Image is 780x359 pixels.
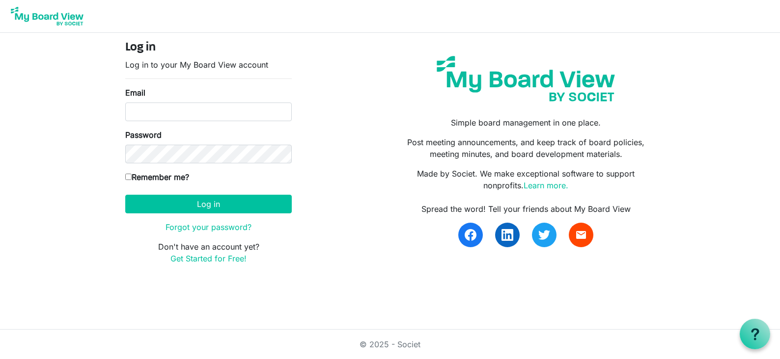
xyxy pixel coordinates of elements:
[524,180,568,190] a: Learn more.
[125,129,162,141] label: Password
[125,87,145,99] label: Email
[569,223,593,247] a: email
[501,229,513,241] img: linkedin.svg
[360,339,420,349] a: © 2025 - Societ
[125,241,292,264] p: Don't have an account yet?
[397,168,655,191] p: Made by Societ. We make exceptional software to support nonprofits.
[397,203,655,215] div: Spread the word! Tell your friends about My Board View
[575,229,587,241] span: email
[538,229,550,241] img: twitter.svg
[125,174,132,180] input: Remember me?
[8,4,86,28] img: My Board View Logo
[125,195,292,213] button: Log in
[397,136,655,160] p: Post meeting announcements, and keep track of board policies, meeting minutes, and board developm...
[170,254,247,263] a: Get Started for Free!
[125,41,292,55] h4: Log in
[125,171,189,183] label: Remember me?
[397,117,655,128] p: Simple board management in one place.
[125,59,292,71] p: Log in to your My Board View account
[465,229,476,241] img: facebook.svg
[166,222,251,232] a: Forgot your password?
[429,49,622,109] img: my-board-view-societ.svg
